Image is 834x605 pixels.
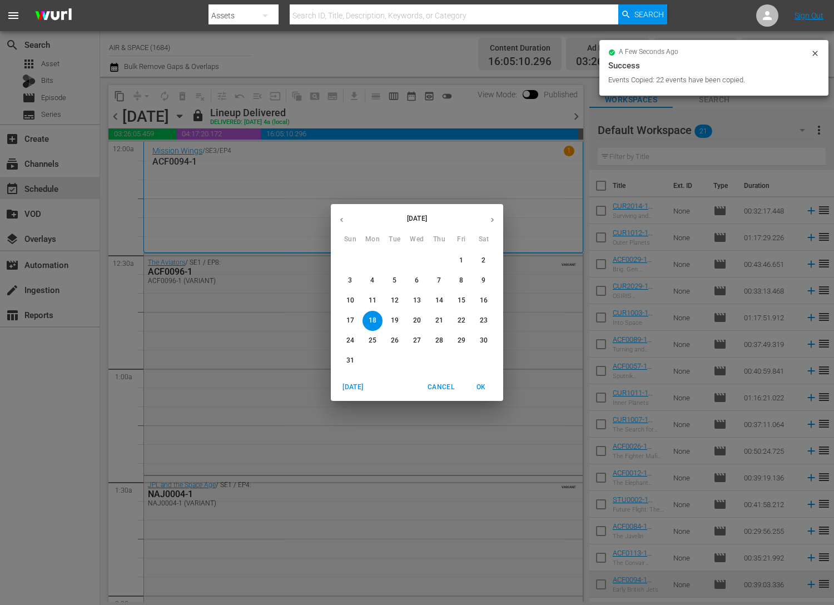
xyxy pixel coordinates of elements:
span: OK [468,381,494,393]
span: Tue [385,234,405,245]
button: 22 [451,311,471,331]
img: ans4CAIJ8jUAAAAAAAAAAAAAAAAAAAAAAAAgQb4GAAAAAAAAAAAAAAAAAAAAAAAAJMjXAAAAAAAAAAAAAAAAAAAAAAAAgAT5G... [27,3,80,29]
button: 12 [385,291,405,311]
p: 15 [458,296,465,305]
span: menu [7,9,20,22]
button: 17 [340,311,360,331]
button: 24 [340,331,360,351]
button: 19 [385,311,405,331]
span: Thu [429,234,449,245]
p: 10 [346,296,354,305]
button: 4 [363,271,383,291]
button: 3 [340,271,360,291]
span: Sun [340,234,360,245]
button: 16 [474,291,494,311]
button: 8 [451,271,471,291]
p: 5 [393,276,396,285]
button: 5 [385,271,405,291]
p: 26 [391,336,399,345]
span: Cancel [428,381,454,393]
button: 1 [451,251,471,271]
p: 21 [435,316,443,325]
button: 6 [407,271,427,291]
p: 23 [480,316,488,325]
p: 6 [415,276,419,285]
p: [DATE] [353,214,481,224]
button: 26 [385,331,405,351]
div: Success [608,59,820,72]
button: 23 [474,311,494,331]
p: 28 [435,336,443,345]
p: 14 [435,296,443,305]
p: 24 [346,336,354,345]
button: 15 [451,291,471,311]
button: 18 [363,311,383,331]
span: [DATE] [340,381,366,393]
p: 8 [459,276,463,285]
p: 27 [413,336,421,345]
button: 25 [363,331,383,351]
p: 25 [369,336,376,345]
button: 14 [429,291,449,311]
span: Sat [474,234,494,245]
button: 13 [407,291,427,311]
span: Search [634,4,664,24]
span: Wed [407,234,427,245]
button: OK [463,378,499,396]
p: 11 [369,296,376,305]
p: 18 [369,316,376,325]
button: 9 [474,271,494,291]
span: Mon [363,234,383,245]
button: 21 [429,311,449,331]
button: 29 [451,331,471,351]
p: 20 [413,316,421,325]
p: 13 [413,296,421,305]
p: 19 [391,316,399,325]
p: 16 [480,296,488,305]
button: 20 [407,311,427,331]
div: Events Copied: 22 events have been copied. [608,75,808,86]
button: 10 [340,291,360,311]
p: 3 [348,276,352,285]
button: 11 [363,291,383,311]
p: 22 [458,316,465,325]
button: 27 [407,331,427,351]
button: 30 [474,331,494,351]
button: 2 [474,251,494,271]
span: a few seconds ago [619,48,678,57]
p: 1 [459,256,463,265]
p: 2 [481,256,485,265]
p: 31 [346,356,354,365]
p: 17 [346,316,354,325]
span: Fri [451,234,471,245]
p: 4 [370,276,374,285]
p: 9 [481,276,485,285]
button: 31 [340,351,360,371]
p: 12 [391,296,399,305]
button: Cancel [423,378,459,396]
button: 28 [429,331,449,351]
button: [DATE] [335,378,371,396]
button: 7 [429,271,449,291]
p: 29 [458,336,465,345]
a: Sign Out [795,11,823,20]
p: 30 [480,336,488,345]
p: 7 [437,276,441,285]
